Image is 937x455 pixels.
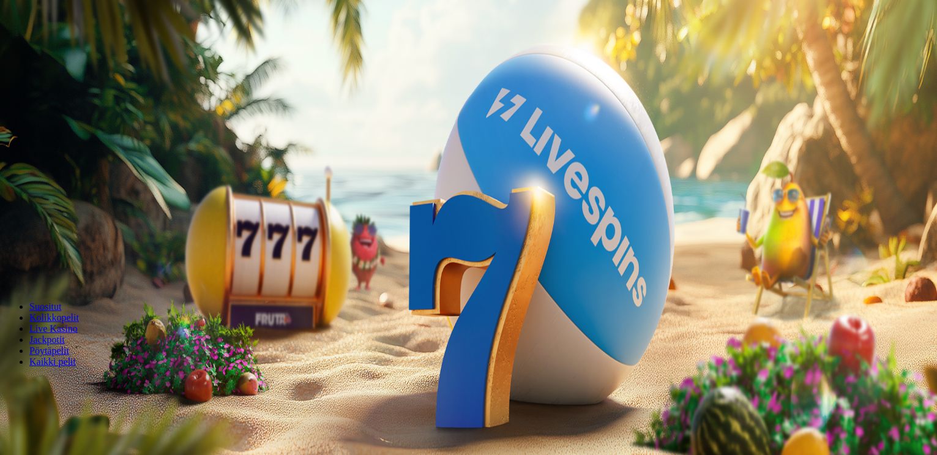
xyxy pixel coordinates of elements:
[29,323,78,334] a: Live Kasino
[29,312,79,323] a: Kolikkopelit
[29,356,76,367] a: Kaikki pelit
[29,301,61,312] a: Suositut
[5,280,932,390] header: Lobby
[5,280,932,367] nav: Lobby
[29,345,69,356] a: Pöytäpelit
[29,334,65,345] a: Jackpotit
